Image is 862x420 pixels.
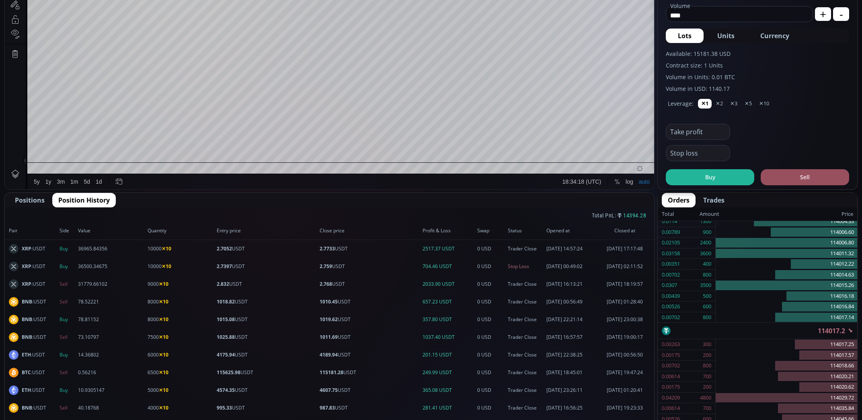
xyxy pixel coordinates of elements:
div: 800 [703,361,711,371]
span: 0 USD [477,263,505,270]
b: ✕10 [159,387,168,393]
div: L [159,20,162,26]
div: 114011.32 [716,248,857,259]
span: [DATE] 16:56:25 [546,404,597,412]
div: 0.03158 [662,248,680,259]
div: 114018.66 [716,361,857,371]
span: Trades [703,195,724,205]
span: Trader Close [508,351,544,359]
span: USDT [320,351,420,359]
div: 2400 [700,238,711,248]
span: 0 USD [477,281,505,288]
span: 4000 [148,404,215,412]
span: Orders [668,195,690,205]
div: 4800 [700,393,711,403]
span: 2517.37 USDT [423,245,475,252]
span: 281.41 USDT [423,404,475,412]
b: 115181.28 [320,369,343,376]
b: 2.7397 [217,263,232,270]
b: 1025.88 [217,334,235,340]
b: 4574.35 [217,387,235,393]
div:  [7,107,14,115]
span: :USDT [22,387,45,394]
span: Trader Close [508,316,544,323]
b: ✕10 [159,351,168,358]
b: 1018.82 [217,298,235,305]
span: [DATE] 18:19:57 [599,281,650,288]
div: 1m [66,352,73,359]
b: ETH [22,351,31,358]
div: Total [662,209,700,219]
button: Sell [761,169,849,185]
button: Units [705,29,747,43]
span: USDT [217,298,317,305]
div: 0.00702 [662,312,680,323]
div: 700 [703,403,711,414]
span: 40.18768 [78,404,145,412]
span: Trader Close [508,404,544,412]
span: 0 USD [477,387,505,394]
span: Trader Close [508,245,544,252]
div: H [127,20,131,26]
div: 114017.20 [193,20,218,26]
div: 111560.65 [162,20,187,26]
span: Entry price [217,227,317,234]
div: 0.00439 [662,291,680,301]
div: 0.00175 [662,382,680,392]
div: 0.00263 [662,339,680,350]
button: Trades [697,193,731,207]
div: 114017.2 [658,323,857,339]
b: 1019.62 [320,316,338,323]
span: Sell [60,298,76,305]
div: 0.00789 [662,227,680,238]
div: 114029.72 [716,393,857,404]
span: [DATE] 19:00:17 [599,334,650,341]
span: [DATE] 02:11:52 [599,263,650,270]
span: 18:34:18 (UTC) [558,352,596,359]
div: log [621,352,628,359]
span: Currency [760,31,789,41]
span: 2033.90 USDT [423,281,475,288]
span: Opened at [546,227,597,234]
span: 31779.66102 [78,281,145,288]
b: ✕10 [159,404,168,411]
span: :USDT [22,245,45,252]
span: :USDT [22,263,45,270]
button: 18:34:18 (UTC) [555,348,599,363]
div: 400 [703,259,711,269]
div: 114004.33 [716,216,857,227]
button: Buy [666,169,754,185]
span: 78.81152 [78,316,145,323]
span: USDT [320,404,420,412]
span: USDT [320,369,420,376]
b: ✕10 [159,281,168,287]
b: 4189.94 [320,351,338,358]
div: 114035.84 [716,403,857,414]
span: Position History [58,195,110,205]
span: USDT [217,245,317,252]
span: USDT [320,263,420,270]
span: Buy [60,263,76,270]
div: auto [634,352,645,359]
span: [DATE] 17:17:48 [599,245,650,252]
b: XRP [22,281,31,287]
span: [DATE] 00:49:02 [546,263,597,270]
span: 0 USD [477,245,505,252]
button: Currency [748,29,801,43]
span: 5000 [148,387,215,394]
span: 0 USD [477,298,505,305]
span: 0.56216 [78,369,145,376]
div: 112163.96 [101,20,125,26]
b: BNB [22,316,32,323]
span: USDT [320,316,420,323]
label: Leverage: [668,99,694,108]
button: Lots [666,29,704,43]
span: 0 USD [477,404,505,412]
div: 3600 [700,248,711,259]
div: Toggle Log Scale [618,348,631,363]
span: Lots [678,31,692,41]
span: 357.80 USDT [423,316,475,323]
button: ✕3 [727,99,741,109]
b: BNB [22,298,32,305]
div: Total PnL: [5,207,654,222]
